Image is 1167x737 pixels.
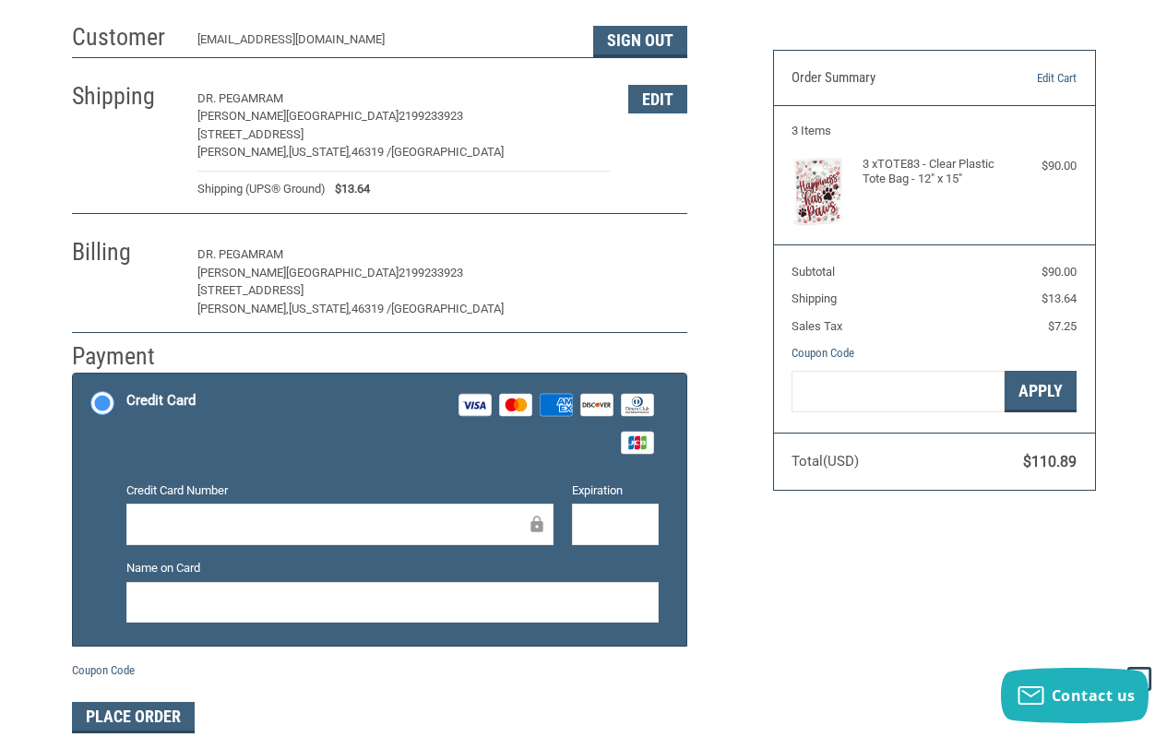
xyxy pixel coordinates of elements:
a: Coupon Code [792,346,854,360]
span: 46319 / [351,145,391,159]
h2: Customer [72,22,180,53]
span: Total (USD) [792,453,859,470]
span: [STREET_ADDRESS] [197,283,304,297]
span: [STREET_ADDRESS] [197,127,304,141]
label: Credit Card Number [126,481,554,500]
label: Name on Card [126,559,659,577]
div: $90.00 [1006,157,1077,175]
h3: 3 Items [792,124,1077,138]
button: Edit [628,85,687,113]
span: Shipping [792,291,837,305]
span: $13.64 [326,180,370,198]
a: Coupon Code [72,663,135,677]
span: AMRAM [241,247,283,261]
label: Expiration [572,481,660,500]
span: Sales Tax [792,319,842,333]
h2: Billing [72,237,180,267]
span: Contact us [1052,685,1136,706]
span: $110.89 [1023,453,1077,470]
span: 2199233923 [399,266,463,279]
span: [PERSON_NAME][GEOGRAPHIC_DATA] [197,109,399,123]
h4: 3 x TOTE83 - Clear Plastic Tote Bag - 12" x 15" [863,157,1001,187]
button: Apply [1005,371,1077,412]
span: $90.00 [1042,265,1077,279]
span: [GEOGRAPHIC_DATA] [391,302,504,315]
button: Contact us [1001,668,1149,723]
button: Edit [628,241,687,269]
span: 2199233923 [399,109,463,123]
span: DR. PEG [197,247,241,261]
h2: Shipping [72,81,180,112]
span: $7.25 [1048,319,1077,333]
span: $13.64 [1042,291,1077,305]
input: Gift Certificate or Coupon Code [792,371,1005,412]
span: [PERSON_NAME], [197,302,289,315]
button: Place Order [72,702,195,733]
span: 46319 / [351,302,391,315]
span: AMRAM [241,91,283,105]
a: Edit Cart [985,69,1077,88]
button: Sign Out [593,26,687,57]
span: [PERSON_NAME], [197,145,289,159]
div: [EMAIL_ADDRESS][DOMAIN_NAME] [197,30,575,57]
span: [PERSON_NAME][GEOGRAPHIC_DATA] [197,266,399,279]
h3: Order Summary [792,69,985,88]
div: Credit Card [126,386,196,416]
h2: Payment [72,341,180,372]
span: DR. PEG [197,91,241,105]
span: Subtotal [792,265,835,279]
span: [US_STATE], [289,302,351,315]
span: [GEOGRAPHIC_DATA] [391,145,504,159]
span: [US_STATE], [289,145,351,159]
span: Shipping (UPS® Ground) [197,180,326,198]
